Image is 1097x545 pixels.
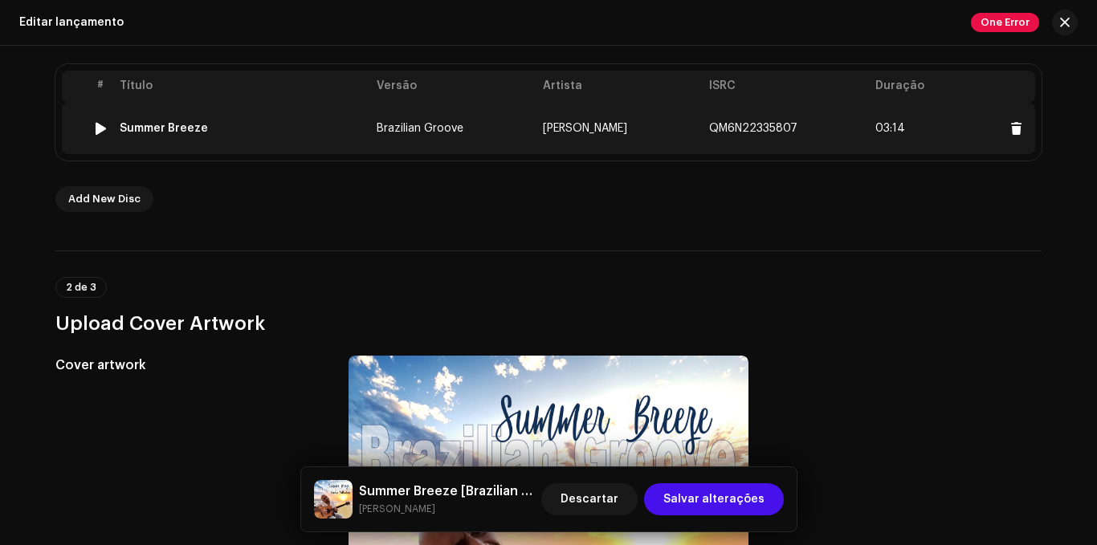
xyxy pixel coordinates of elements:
th: Versão [370,71,536,103]
span: Descartar [561,483,618,515]
span: QM6N22335807 [709,123,797,134]
small: Summer Breeze [Brazilian Groove] [359,501,535,517]
th: Artista [536,71,703,103]
th: Duração [869,71,1035,103]
h3: Upload Cover Artwork [55,311,1042,336]
button: Salvar alterações [644,483,784,515]
th: Título [113,71,370,103]
h5: Summer Breeze [Brazilian Groove] [359,482,535,501]
span: Brazilian Groove [377,123,463,134]
h5: Cover artwork [55,356,323,375]
span: Franco Sattamini [543,123,627,134]
span: 03:14 [875,122,905,135]
th: ISRC [703,71,869,103]
img: 349aff0a-9c37-42c4-9d15-93661a854291 [314,480,353,519]
button: Descartar [541,483,638,515]
span: Salvar alterações [663,483,765,515]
